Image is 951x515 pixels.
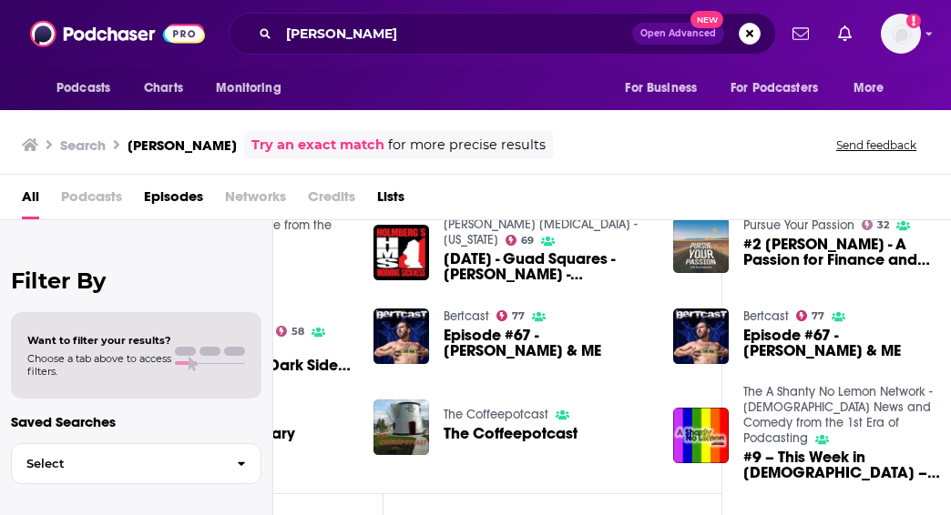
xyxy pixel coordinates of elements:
input: Search podcasts, credits, & more... [279,19,632,48]
span: Select [12,458,222,470]
a: Holmberg's Morning Sickness - Arizona [444,217,638,247]
a: #2 Adam Carroll - A Passion for Finance and People [743,237,951,268]
span: #9 – This Week in [DEMOGRAPHIC_DATA] – Bohemian Rhapsody [743,449,951,480]
span: Credits [308,182,355,219]
span: Networks [225,182,286,219]
span: 77 [812,312,824,320]
span: for more precise results [388,135,546,156]
button: open menu [44,71,134,106]
span: Podcasts [61,182,122,219]
button: open menu [719,71,844,106]
a: All [22,182,39,219]
span: [DATE] - Guad Squares - [PERSON_NAME] - [PERSON_NAME] - Big [PERSON_NAME] - [PERSON_NAME] [444,251,651,282]
button: Open AdvancedNew [632,23,724,45]
button: Show profile menu [881,14,921,54]
h2: Filter By [11,268,261,294]
a: Bertcast [444,308,489,324]
a: Charts [132,71,194,106]
span: 32 [877,221,889,229]
a: The Coffeepotcast [444,426,578,441]
span: Monitoring [216,76,281,101]
a: 32 [862,219,890,230]
svg: Add a profile image [906,14,921,28]
span: For Business [625,76,697,101]
img: User Profile [881,14,921,54]
a: The A Shanty No Lemon Network - Gay News and Comedy from the 1st Era of Podcasting [743,384,933,446]
button: open menu [612,71,720,106]
img: #9 – This Week in Gay – Bohemian Rhapsody [673,408,729,463]
button: Send feedback [831,137,922,153]
span: Podcasts [56,76,110,101]
h3: [PERSON_NAME] [128,136,237,154]
span: For Podcasters [731,76,818,101]
a: Episode #67 - Ari Shaffir & ME [444,328,651,358]
span: More [854,76,885,101]
span: Episode #67 - [PERSON_NAME] & ME [444,328,651,358]
a: 58 [276,326,305,337]
img: 06-26-20 - Guad Squares - Schulte - Adam Carrolla - Big Dick Brady - Megan [373,225,429,280]
span: Episode #67 - [PERSON_NAME] & ME [743,328,951,358]
a: 69 [506,235,535,246]
span: Open Advanced [640,29,716,38]
button: open menu [841,71,907,106]
a: 77 [796,310,825,321]
div: Search podcasts, credits, & more... [229,13,776,55]
img: #2 Adam Carroll - A Passion for Finance and People [673,217,729,273]
a: #9 – This Week in Gay – Bohemian Rhapsody [743,449,951,480]
img: Episode #67 - Ari Shaffir & ME [373,308,429,364]
a: Pursue Your Passion [743,217,854,233]
span: 77 [512,312,525,320]
a: Try an exact match [251,135,384,156]
h3: Search [60,136,106,154]
button: open menu [203,71,304,106]
a: Episodes [144,182,203,219]
span: #2 [PERSON_NAME] - A Passion for Finance and People [743,237,951,268]
a: Bertcast [743,308,789,324]
a: The Coffeepotcast [444,407,548,422]
a: Show notifications dropdown [831,18,859,49]
a: Episode #67 - Ari Shaffir & ME [743,328,951,358]
p: Saved Searches [11,413,261,430]
span: Choose a tab above to access filters. [27,352,171,378]
span: Want to filter your results? [27,334,171,347]
a: 06-26-20 - Guad Squares - Schulte - Adam Carrolla - Big Dick Brady - Megan [444,251,651,282]
span: New [690,11,723,28]
img: The Coffeepotcast [373,399,429,455]
img: Episode #67 - Ari Shaffir & ME [673,308,729,364]
span: 69 [521,237,534,245]
a: Lists [377,182,404,219]
span: 58 [291,328,304,336]
a: 77 [496,310,526,321]
span: Charts [144,76,183,101]
a: Show notifications dropdown [785,18,816,49]
img: Podchaser - Follow, Share and Rate Podcasts [30,16,205,51]
button: Select [11,443,261,484]
span: Logged in as WPubPR1 [881,14,921,54]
